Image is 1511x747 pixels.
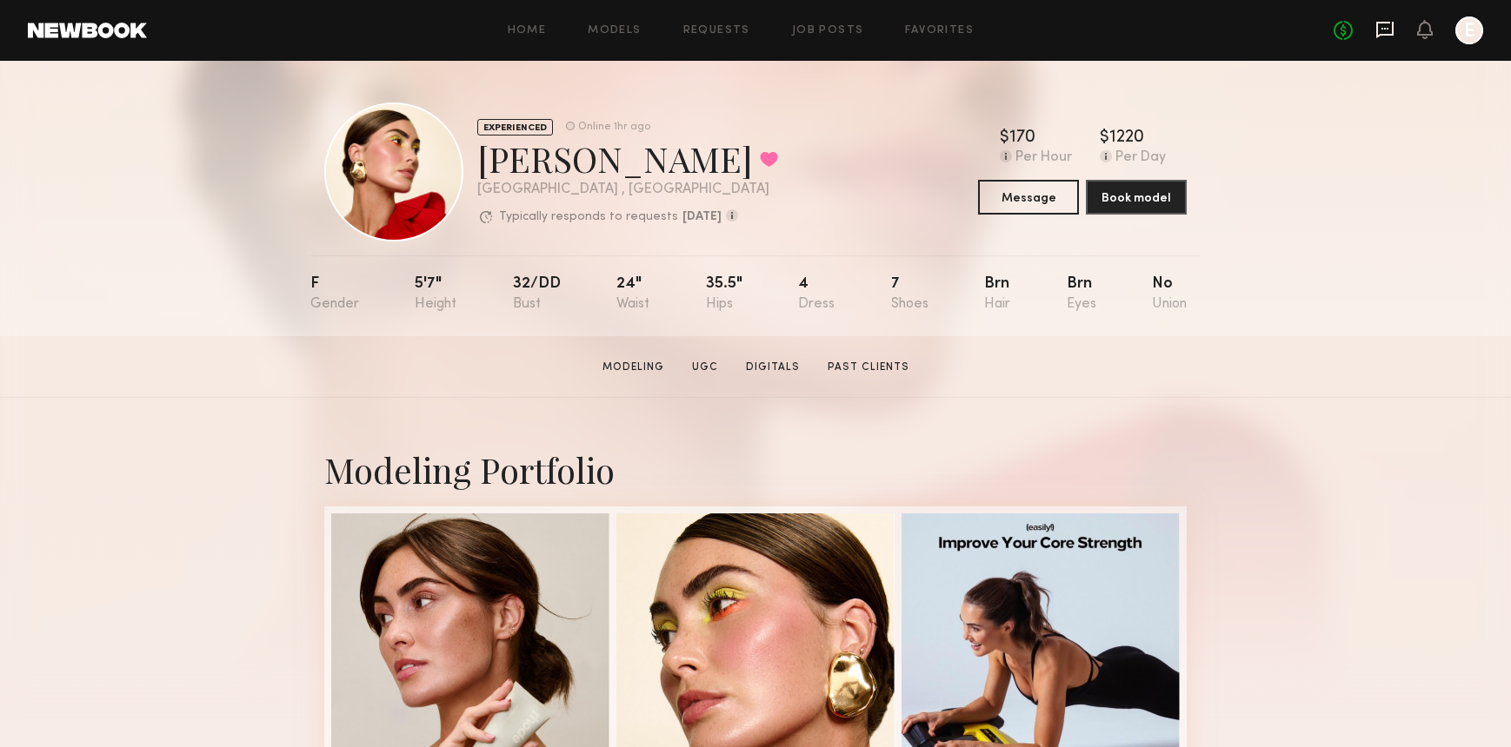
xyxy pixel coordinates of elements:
button: Message [978,180,1079,215]
div: Brn [1067,276,1096,312]
div: $ [1100,129,1109,147]
div: No [1152,276,1187,312]
a: Job Posts [792,25,864,36]
div: Per Day [1115,150,1166,166]
div: Per Hour [1015,150,1072,166]
div: 5'7" [415,276,456,312]
div: Online 1hr ago [578,122,650,133]
a: Past Clients [821,360,916,375]
div: [GEOGRAPHIC_DATA] , [GEOGRAPHIC_DATA] [477,182,778,197]
div: Modeling Portfolio [324,446,1187,492]
a: Modeling [596,360,671,375]
p: Typically responds to requests [499,211,678,223]
div: F [310,276,359,312]
div: EXPERIENCED [477,119,553,136]
div: 1220 [1109,129,1144,147]
div: [PERSON_NAME] [477,136,778,182]
div: 24" [616,276,649,312]
div: Brn [984,276,1010,312]
a: Digitals [739,360,807,375]
div: 32/dd [513,276,561,312]
div: 4 [798,276,835,312]
div: $ [1000,129,1009,147]
a: Favorites [905,25,974,36]
a: Home [508,25,547,36]
a: UGC [685,360,725,375]
a: Requests [683,25,750,36]
div: 170 [1009,129,1035,147]
a: Models [588,25,641,36]
b: [DATE] [682,211,722,223]
a: E [1455,17,1483,44]
div: 35.5" [706,276,742,312]
button: Book model [1086,180,1187,215]
div: 7 [891,276,929,312]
